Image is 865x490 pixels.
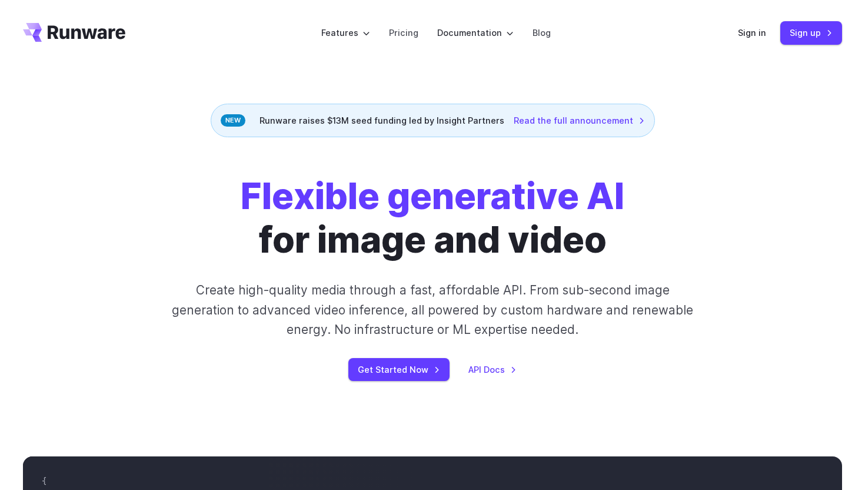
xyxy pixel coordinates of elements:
[241,175,624,261] h1: for image and video
[389,26,418,39] a: Pricing
[468,363,517,376] a: API Docs
[321,26,370,39] label: Features
[211,104,655,137] div: Runware raises $13M seed funding led by Insight Partners
[514,114,645,127] a: Read the full announcement
[23,23,125,42] a: Go to /
[171,280,695,339] p: Create high-quality media through a fast, affordable API. From sub-second image generation to adv...
[533,26,551,39] a: Blog
[780,21,842,44] a: Sign up
[241,174,624,218] strong: Flexible generative AI
[437,26,514,39] label: Documentation
[738,26,766,39] a: Sign in
[348,358,450,381] a: Get Started Now
[42,476,46,486] span: {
